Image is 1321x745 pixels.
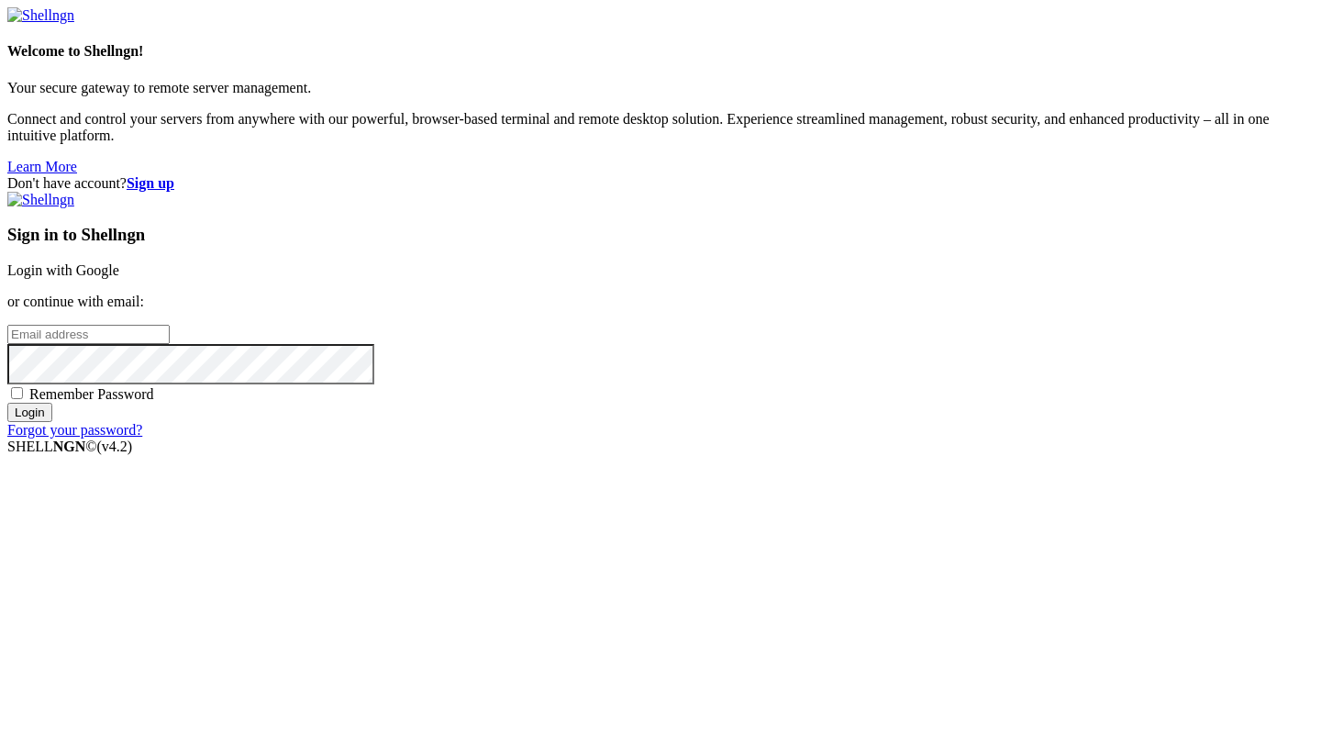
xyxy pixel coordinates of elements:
[7,175,1314,192] div: Don't have account?
[7,403,52,422] input: Login
[7,225,1314,245] h3: Sign in to Shellngn
[97,439,133,454] span: 4.2.0
[7,325,170,344] input: Email address
[29,386,154,402] span: Remember Password
[7,422,142,438] a: Forgot your password?
[7,262,119,278] a: Login with Google
[7,159,77,174] a: Learn More
[53,439,86,454] b: NGN
[7,111,1314,144] p: Connect and control your servers from anywhere with our powerful, browser-based terminal and remo...
[7,80,1314,96] p: Your secure gateway to remote server management.
[7,294,1314,310] p: or continue with email:
[7,192,74,208] img: Shellngn
[11,387,23,399] input: Remember Password
[127,175,174,191] a: Sign up
[7,43,1314,60] h4: Welcome to Shellngn!
[7,439,132,454] span: SHELL ©
[7,7,74,24] img: Shellngn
